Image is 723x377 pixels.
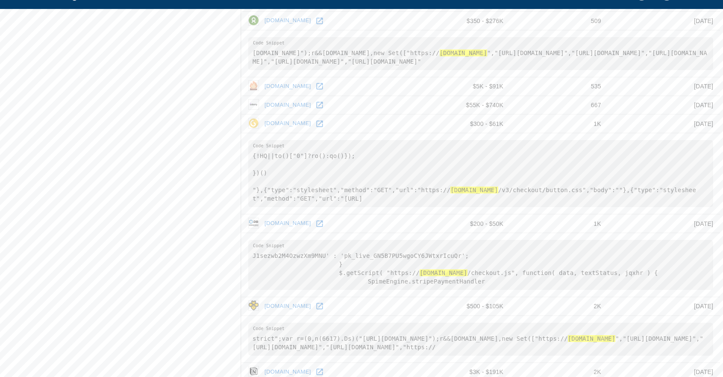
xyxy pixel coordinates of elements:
td: $5K - $91K [406,77,510,96]
td: 1K [510,114,608,133]
a: Open yahoosites.com in new window [313,217,326,230]
td: $55K - $740K [406,96,510,114]
td: 509 [510,12,608,30]
hl: [DOMAIN_NAME] [420,269,467,276]
td: [DATE] [608,214,720,233]
a: [DOMAIN_NAME] [262,217,313,230]
a: Open oxfam.org in new window [313,15,326,27]
pre: strict";var r=(0,n(6617).Ds)("[URL][DOMAIN_NAME]");r&&[DOMAIN_NAME],new Set(["https:// ","[URL][D... [248,323,713,356]
td: 667 [510,96,608,114]
img: oxfam.org icon [248,15,259,26]
img: udemy.com icon [248,99,259,110]
td: $200 - $50K [406,214,510,233]
a: [DOMAIN_NAME] [262,80,313,93]
a: [DOMAIN_NAME] [262,99,313,112]
td: $300 - $61K [406,114,510,133]
td: [DATE] [608,96,720,114]
pre: J1sezwb2M4OzwzXm9MNU' : 'pk_live_GN5B7PU5wgoCY6JWtxrIcuQr'; } $.getScript( "https:// /checkout.js... [248,240,713,290]
td: [DATE] [608,297,720,316]
td: $500 - $105K [406,297,510,316]
td: $350 - $276K [406,12,510,30]
img: notion.so icon [248,366,259,377]
a: Open smore.com in new window [313,80,326,93]
td: [DATE] [608,12,720,30]
img: yahoosites.com icon [248,218,259,228]
hl: [DOMAIN_NAME] [450,187,498,193]
pre: {!HQ||to()["0"]?ro():qo()}); })() "},{"type":"stylesheet","method":"GET","url":"https:// /v3/chec... [248,140,713,207]
a: Open udemy.com in new window [313,99,326,111]
td: 1K [510,214,608,233]
img: gapminder.org icon [248,118,259,129]
hl: [DOMAIN_NAME] [440,50,488,56]
hl: [DOMAIN_NAME] [568,335,616,342]
img: beeminder.com icon [248,300,259,311]
td: [DATE] [608,114,720,133]
a: [DOMAIN_NAME] [262,117,313,130]
img: smore.com icon [248,80,259,91]
a: Open gapminder.org in new window [313,117,326,130]
pre: [DOMAIN_NAME]");r&&[DOMAIN_NAME],new Set(["https:// ","[URL][DOMAIN_NAME]","[URL][DOMAIN_NAME]","... [248,37,713,70]
td: 535 [510,77,608,96]
td: 2K [510,297,608,316]
a: Open beeminder.com in new window [313,300,326,313]
a: [DOMAIN_NAME] [262,300,313,313]
td: [DATE] [608,77,720,96]
a: [DOMAIN_NAME] [262,14,313,27]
